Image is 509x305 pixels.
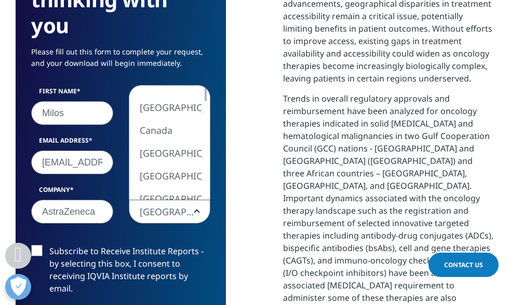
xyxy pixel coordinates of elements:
p: Please fill out this form to complete your request, and your download will begin immediately. [31,46,210,77]
li: [GEOGRAPHIC_DATA] [129,187,203,210]
label: First Name [31,87,113,101]
label: Email Address [31,136,113,150]
label: Company [31,185,113,200]
a: Contact Us [428,253,499,277]
button: Open Preferences [5,274,31,300]
li: [GEOGRAPHIC_DATA] [129,164,203,187]
span: Austria [129,200,211,224]
span: Contact Us [444,260,483,269]
label: Subscribe to Receive Institute Reports - by selecting this box, I consent to receiving IQVIA Inst... [31,245,210,300]
li: [GEOGRAPHIC_DATA] [129,96,203,119]
li: Canada [129,119,203,142]
li: [GEOGRAPHIC_DATA] [129,142,203,164]
span: Austria [129,200,210,224]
